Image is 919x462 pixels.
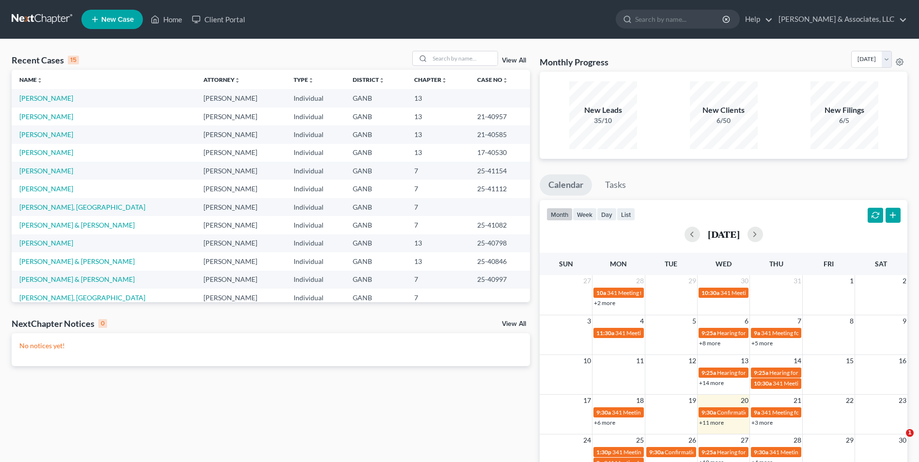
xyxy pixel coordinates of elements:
td: Individual [286,271,345,289]
span: Fri [824,260,834,268]
span: 341 Meeting for [PERSON_NAME] [761,329,848,337]
span: Confirmation Hearing for [PERSON_NAME] & [PERSON_NAME] [717,409,879,416]
td: Individual [286,234,345,252]
td: 13 [406,252,469,270]
span: 28 [793,434,802,446]
td: 25-40997 [469,271,530,289]
span: 9a [754,329,760,337]
div: New Filings [810,105,878,116]
span: 9 [902,315,907,327]
a: [PERSON_NAME] & Associates, LLC [774,11,907,28]
span: Hearing for Deere & Company [PERSON_NAME] [717,329,840,337]
span: 27 [740,434,749,446]
span: 9a [754,409,760,416]
span: 1:30p [596,448,611,456]
div: 0 [98,319,107,328]
a: [PERSON_NAME] [19,130,73,139]
a: Nameunfold_more [19,76,43,83]
td: 13 [406,125,469,143]
h3: Monthly Progress [540,56,608,68]
td: 7 [406,180,469,198]
div: New Leads [569,105,637,116]
span: 341 Meeting for [PERSON_NAME] [612,448,700,456]
span: 341 Meeting for [PERSON_NAME] & [PERSON_NAME] [607,289,746,296]
span: Tue [665,260,677,268]
span: 10:30a [754,380,772,387]
span: Hearing for [PERSON_NAME] & [PERSON_NAME] [717,448,844,456]
td: [PERSON_NAME] [196,252,286,270]
a: [PERSON_NAME] & [PERSON_NAME] [19,257,135,265]
td: 7 [406,216,469,234]
a: [PERSON_NAME] [19,167,73,175]
td: GANB [345,271,406,289]
span: 341 Meeting for [PERSON_NAME] [720,289,808,296]
td: 13 [406,234,469,252]
a: Typeunfold_more [294,76,314,83]
span: 18 [635,395,645,406]
td: GANB [345,125,406,143]
div: 6/50 [690,116,758,125]
td: Individual [286,144,345,162]
span: Sat [875,260,887,268]
a: [PERSON_NAME] & [PERSON_NAME] [19,221,135,229]
td: GANB [345,108,406,125]
td: Individual [286,180,345,198]
td: GANB [345,198,406,216]
a: [PERSON_NAME], [GEOGRAPHIC_DATA] [19,203,145,211]
input: Search by name... [430,51,498,65]
a: [PERSON_NAME] [19,94,73,102]
td: 17-40530 [469,144,530,162]
span: 7 [796,315,802,327]
i: unfold_more [308,77,314,83]
td: GANB [345,252,406,270]
span: Hearing for [PERSON_NAME] [769,369,845,376]
td: [PERSON_NAME] [196,162,286,180]
td: 25-41082 [469,216,530,234]
a: [PERSON_NAME], [GEOGRAPHIC_DATA] [19,293,145,302]
span: Confirmation Hearing for [PERSON_NAME] [665,448,776,456]
a: [PERSON_NAME] [19,148,73,156]
td: 21-40957 [469,108,530,125]
span: 11:30a [596,329,614,337]
a: +2 more [594,299,615,307]
a: View All [502,57,526,64]
span: 26 [687,434,697,446]
td: GANB [345,216,406,234]
td: Individual [286,198,345,216]
span: 29 [845,434,855,446]
td: 13 [406,89,469,107]
span: 4 [639,315,645,327]
td: 13 [406,144,469,162]
a: +11 more [699,419,724,426]
td: [PERSON_NAME] [196,216,286,234]
span: 2 [902,275,907,287]
button: week [573,208,597,221]
td: GANB [345,234,406,252]
a: Home [146,11,187,28]
div: 6/5 [810,116,878,125]
a: +8 more [699,339,720,347]
td: GANB [345,162,406,180]
i: unfold_more [502,77,508,83]
button: day [597,208,617,221]
span: 8 [849,315,855,327]
button: month [546,208,573,221]
i: unfold_more [441,77,447,83]
td: 7 [406,162,469,180]
td: GANB [345,289,406,307]
td: Individual [286,162,345,180]
span: Hearing for [PERSON_NAME] [717,369,793,376]
div: NextChapter Notices [12,318,107,329]
td: Individual [286,125,345,143]
a: +3 more [751,419,773,426]
a: Help [740,11,773,28]
span: 27 [582,275,592,287]
i: unfold_more [234,77,240,83]
div: Recent Cases [12,54,79,66]
span: 11 [635,355,645,367]
input: Search by name... [635,10,724,28]
a: Attorneyunfold_more [203,76,240,83]
span: 17 [582,395,592,406]
td: Individual [286,108,345,125]
iframe: Intercom live chat [886,429,909,452]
